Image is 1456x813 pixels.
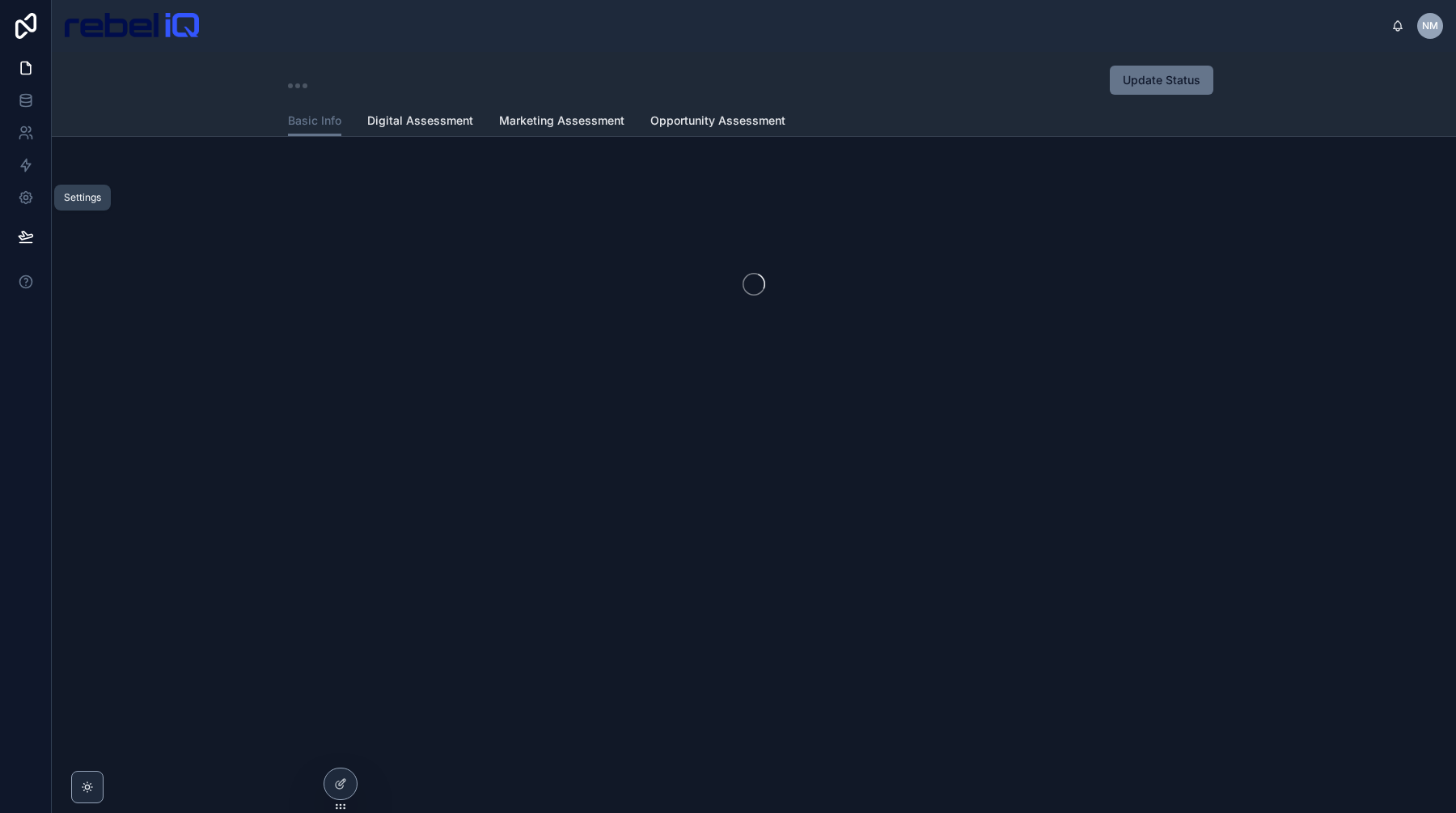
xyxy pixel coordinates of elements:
[650,113,785,129] span: Opportunity Assessment
[288,113,341,129] span: Basic Info
[499,106,624,138] a: Marketing Assessment
[65,13,199,39] img: App logo
[367,106,473,138] a: Digital Assessment
[367,113,473,129] span: Digital Assessment
[288,106,341,137] a: Basic Info
[650,106,785,138] a: Opportunity Assessment
[212,23,1391,29] div: scrollable content
[1110,66,1213,95] button: Update Status
[64,191,101,204] div: Settings
[1123,72,1200,88] span: Update Status
[1422,19,1438,32] span: NM
[499,113,624,129] span: Marketing Assessment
